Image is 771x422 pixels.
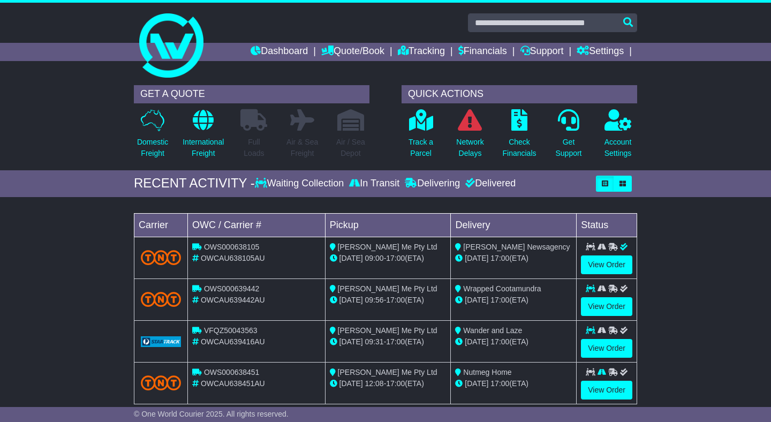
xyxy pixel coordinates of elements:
[456,137,483,159] p: Network Delays
[386,254,405,262] span: 17:00
[408,109,434,165] a: Track aParcel
[188,213,326,237] td: OWC / Carrier #
[330,253,447,264] div: - (ETA)
[455,295,572,306] div: (ETA)
[490,337,509,346] span: 17:00
[451,213,577,237] td: Delivery
[455,253,572,264] div: (ETA)
[402,85,637,103] div: QUICK ACTIONS
[137,137,168,159] p: Domestic Freight
[204,243,260,251] span: OWS000638105
[204,284,260,293] span: OWS000639442
[555,137,581,159] p: Get Support
[463,284,541,293] span: Wrapped Cootamundra
[577,213,637,237] td: Status
[141,292,181,306] img: TNT_Domestic.png
[365,379,384,388] span: 12:08
[463,326,522,335] span: Wander and Laze
[463,178,516,190] div: Delivered
[604,137,632,159] p: Account Settings
[134,410,289,418] span: © One World Courier 2025. All rights reserved.
[365,296,384,304] span: 09:56
[338,284,437,293] span: [PERSON_NAME] Me Pty Ltd
[204,326,258,335] span: VFQZ50043563
[339,379,363,388] span: [DATE]
[201,254,265,262] span: OWCAU638105AU
[330,378,447,389] div: - (ETA)
[251,43,308,61] a: Dashboard
[456,109,484,165] a: NetworkDelays
[330,295,447,306] div: - (ETA)
[201,379,265,388] span: OWCAU638451AU
[141,336,181,347] img: GetCarrierServiceLogo
[240,137,267,159] p: Full Loads
[502,109,536,165] a: CheckFinancials
[365,254,384,262] span: 09:00
[463,243,570,251] span: [PERSON_NAME] Newsagency
[339,296,363,304] span: [DATE]
[555,109,582,165] a: GetSupport
[465,296,488,304] span: [DATE]
[141,250,181,265] img: TNT_Domestic.png
[141,375,181,390] img: TNT_Domestic.png
[386,379,405,388] span: 17:00
[386,296,405,304] span: 17:00
[455,336,572,348] div: (ETA)
[490,379,509,388] span: 17:00
[134,213,188,237] td: Carrier
[463,368,511,376] span: Nutmeg Home
[182,109,224,165] a: InternationalFreight
[336,137,365,159] p: Air / Sea Depot
[402,178,463,190] div: Delivering
[137,109,169,165] a: DomesticFreight
[330,336,447,348] div: - (ETA)
[581,297,632,316] a: View Order
[490,254,509,262] span: 17:00
[398,43,445,61] a: Tracking
[338,326,437,335] span: [PERSON_NAME] Me Pty Ltd
[365,337,384,346] span: 09:31
[409,137,433,159] p: Track a Parcel
[183,137,224,159] p: International Freight
[581,381,632,400] a: View Order
[134,176,255,191] div: RECENT ACTIVITY -
[455,378,572,389] div: (ETA)
[346,178,402,190] div: In Transit
[255,178,346,190] div: Waiting Collection
[339,254,363,262] span: [DATE]
[338,368,437,376] span: [PERSON_NAME] Me Pty Ltd
[465,337,488,346] span: [DATE]
[286,137,318,159] p: Air & Sea Freight
[321,43,384,61] a: Quote/Book
[520,43,564,61] a: Support
[325,213,451,237] td: Pickup
[201,337,265,346] span: OWCAU639416AU
[201,296,265,304] span: OWCAU639442AU
[204,368,260,376] span: OWS000638451
[577,43,624,61] a: Settings
[490,296,509,304] span: 17:00
[581,339,632,358] a: View Order
[339,337,363,346] span: [DATE]
[581,255,632,274] a: View Order
[465,254,488,262] span: [DATE]
[465,379,488,388] span: [DATE]
[502,137,536,159] p: Check Financials
[386,337,405,346] span: 17:00
[134,85,369,103] div: GET A QUOTE
[458,43,507,61] a: Financials
[338,243,437,251] span: [PERSON_NAME] Me Pty Ltd
[604,109,632,165] a: AccountSettings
